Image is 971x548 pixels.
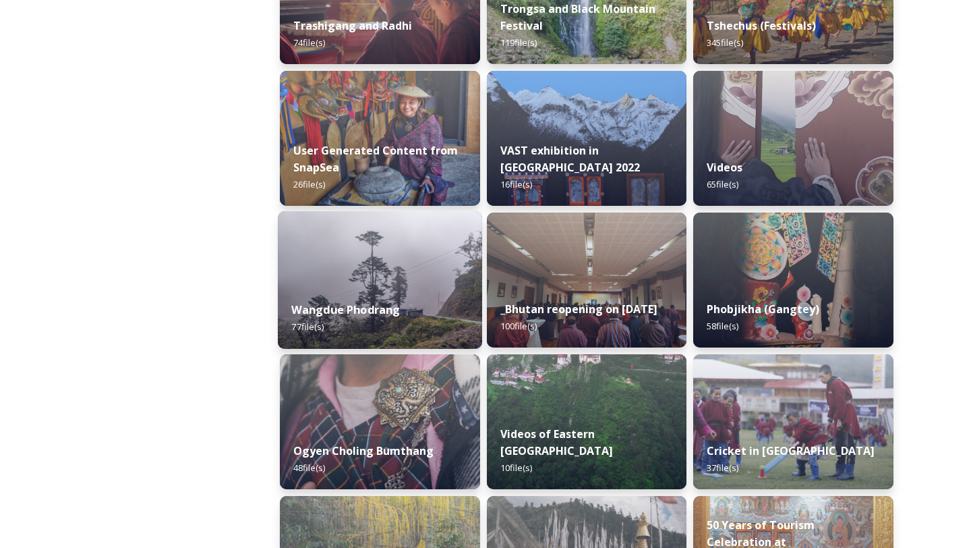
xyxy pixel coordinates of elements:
strong: Tshechus (Festivals) [707,18,816,33]
span: 37 file(s) [707,462,738,474]
img: Bhutan%2520Cricket%25201.jpeg [693,354,893,489]
img: 2022-10-01%252016.15.46.jpg [278,211,482,349]
strong: Cricket in [GEOGRAPHIC_DATA] [707,443,875,458]
strong: Phobjikha (Gangtey) [707,302,819,317]
img: DSC00319.jpg [487,213,687,348]
strong: User Generated Content from SnapSea [293,143,458,175]
img: 0FDA4458-C9AB-4E2F-82A6-9DC136F7AE71.jpeg [280,71,480,206]
span: 65 file(s) [707,178,738,190]
span: 58 file(s) [707,320,738,332]
span: 26 file(s) [293,178,325,190]
span: 100 file(s) [500,320,537,332]
span: 345 file(s) [707,36,743,49]
strong: Videos [707,160,742,175]
span: 16 file(s) [500,178,532,190]
img: East%2520Bhutan%2520-%2520Khoma%25204K%2520Color%2520Graded.jpg [487,354,687,489]
span: 77 file(s) [291,321,324,333]
strong: Wangdue Phodrang [291,302,400,317]
strong: VAST exhibition in [GEOGRAPHIC_DATA] 2022 [500,143,640,175]
img: VAST%2520Bhutan%2520art%2520exhibition%2520in%2520Brussels3.jpg [487,71,687,206]
strong: _Bhutan reopening on [DATE] [500,302,657,317]
img: Textile.jpg [693,71,893,206]
strong: Videos of Eastern [GEOGRAPHIC_DATA] [500,427,613,458]
img: Ogyen%2520Choling%2520by%2520Matt%2520Dutile5.jpg [280,354,480,489]
img: Phobjika%2520by%2520Matt%2520Dutile2.jpg [693,213,893,348]
strong: Trashigang and Radhi [293,18,412,33]
span: 74 file(s) [293,36,325,49]
span: 10 file(s) [500,462,532,474]
span: 119 file(s) [500,36,537,49]
strong: Trongsa and Black Mountain Festival [500,1,655,33]
span: 48 file(s) [293,462,325,474]
strong: Ogyen Choling Bumthang [293,443,434,458]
